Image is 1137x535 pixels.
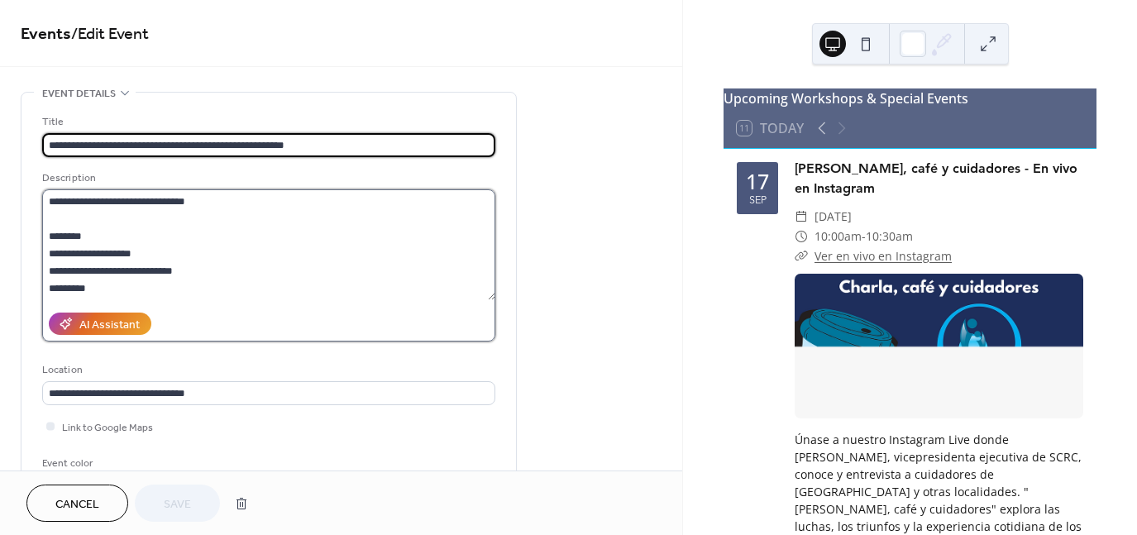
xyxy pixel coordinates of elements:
[79,317,140,334] div: AI Assistant
[862,227,866,246] span: -
[815,248,952,264] a: Ver en vivo en Instagram
[42,361,492,379] div: Location
[71,18,149,50] span: / Edit Event
[26,485,128,522] button: Cancel
[724,88,1096,108] div: Upcoming Workshops & Special Events
[62,419,153,437] span: Link to Google Maps
[815,207,852,227] span: [DATE]
[815,227,862,246] span: 10:00am
[42,85,116,103] span: Event details
[795,160,1077,196] a: [PERSON_NAME], café y cuidadores - En vivo en Instagram
[795,207,808,227] div: ​
[866,227,913,246] span: 10:30am
[21,18,71,50] a: Events
[795,246,808,266] div: ​
[42,113,492,131] div: Title
[795,227,808,246] div: ​
[55,496,99,514] span: Cancel
[42,170,492,187] div: Description
[749,195,767,206] div: Sep
[49,313,151,335] button: AI Assistant
[42,455,166,472] div: Event color
[746,171,769,192] div: 17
